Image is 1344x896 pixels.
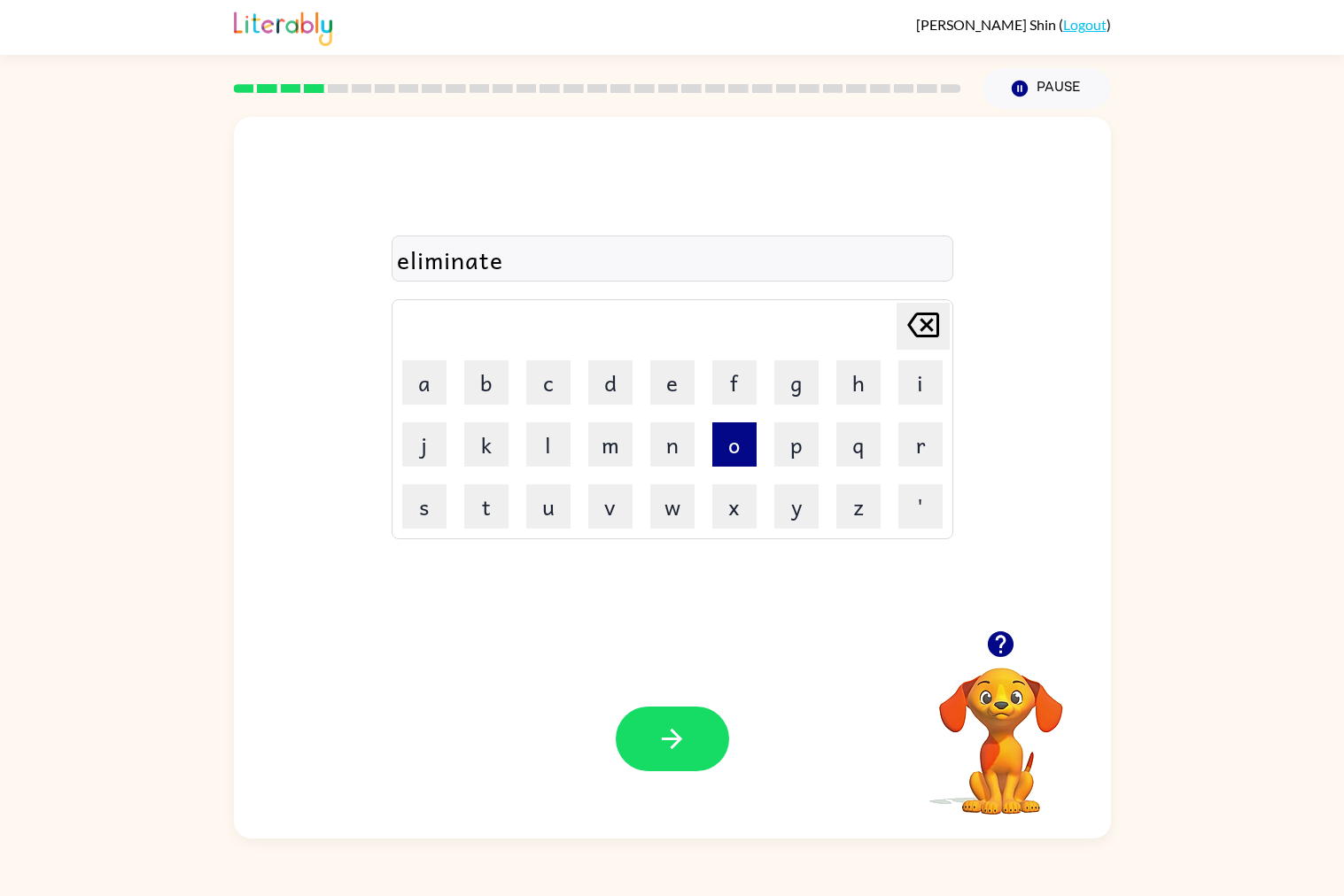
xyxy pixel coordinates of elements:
[650,484,695,529] button: w
[650,360,695,405] button: e
[1063,16,1107,33] a: Logout
[774,422,819,467] button: p
[650,422,695,467] button: n
[526,484,571,529] button: u
[464,422,509,467] button: k
[774,484,819,529] button: y
[464,360,509,405] button: b
[836,360,881,405] button: h
[774,360,819,405] button: g
[402,484,447,529] button: s
[836,484,881,529] button: z
[712,422,757,467] button: o
[712,484,757,529] button: x
[898,360,943,405] button: i
[916,16,1059,33] span: [PERSON_NAME] Shin
[526,360,571,405] button: c
[402,360,447,405] button: a
[397,241,948,278] div: eliminate
[836,422,881,467] button: q
[588,422,633,467] button: m
[526,422,571,467] button: l
[983,68,1111,109] button: Pause
[898,484,943,529] button: '
[588,360,633,405] button: d
[464,484,509,529] button: t
[712,360,757,405] button: f
[916,16,1111,33] div: ( )
[234,7,332,46] img: Literably
[913,640,1090,817] video: Your browser must support playing .mp4 files to use Literably. Please try using another browser.
[402,422,447,467] button: j
[898,422,943,467] button: r
[588,484,633,529] button: v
